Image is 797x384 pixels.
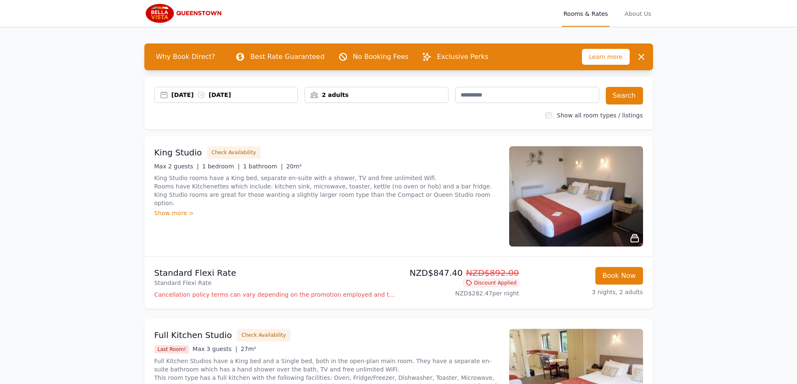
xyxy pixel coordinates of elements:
div: Show more > [154,209,499,217]
h3: Full Kitchen Studio [154,329,232,341]
p: NZD$282.47 per night [402,289,519,298]
span: 1 bathroom | [243,163,283,170]
button: Search [606,87,643,104]
div: 2 adults [305,91,448,99]
span: 27m² [241,346,256,352]
div: [DATE] [DATE] [172,91,298,99]
p: NZD$847.40 [402,267,519,279]
span: Last Room! [154,345,190,353]
p: Standard Flexi Rate [154,267,395,279]
span: 1 bedroom | [202,163,240,170]
h3: King Studio [154,147,202,158]
button: Check Availability [207,146,261,159]
p: King Studio rooms have a King bed, separate en-suite with a shower, TV and free unlimited Wifi. R... [154,174,499,207]
span: Why Book Direct? [149,48,222,65]
button: Check Availability [237,329,290,341]
span: Learn more [582,49,630,65]
button: Book Now [595,267,643,285]
p: Exclusive Perks [437,52,488,62]
p: Standard Flexi Rate [154,279,395,287]
span: 20m² [286,163,302,170]
p: Cancellation policy terms can vary depending on the promotion employed and the time of stay of th... [154,290,395,299]
span: Discount Applied [463,279,519,287]
p: No Booking Fees [353,52,409,62]
span: Max 2 guests | [154,163,199,170]
span: Max 3 guests | [192,346,237,352]
p: 3 nights, 2 adults [526,288,643,296]
label: Show all room types / listings [557,112,643,119]
img: Bella Vista Queenstown [144,3,225,23]
span: NZD$892.00 [466,268,519,278]
p: Best Rate Guaranteed [250,52,324,62]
